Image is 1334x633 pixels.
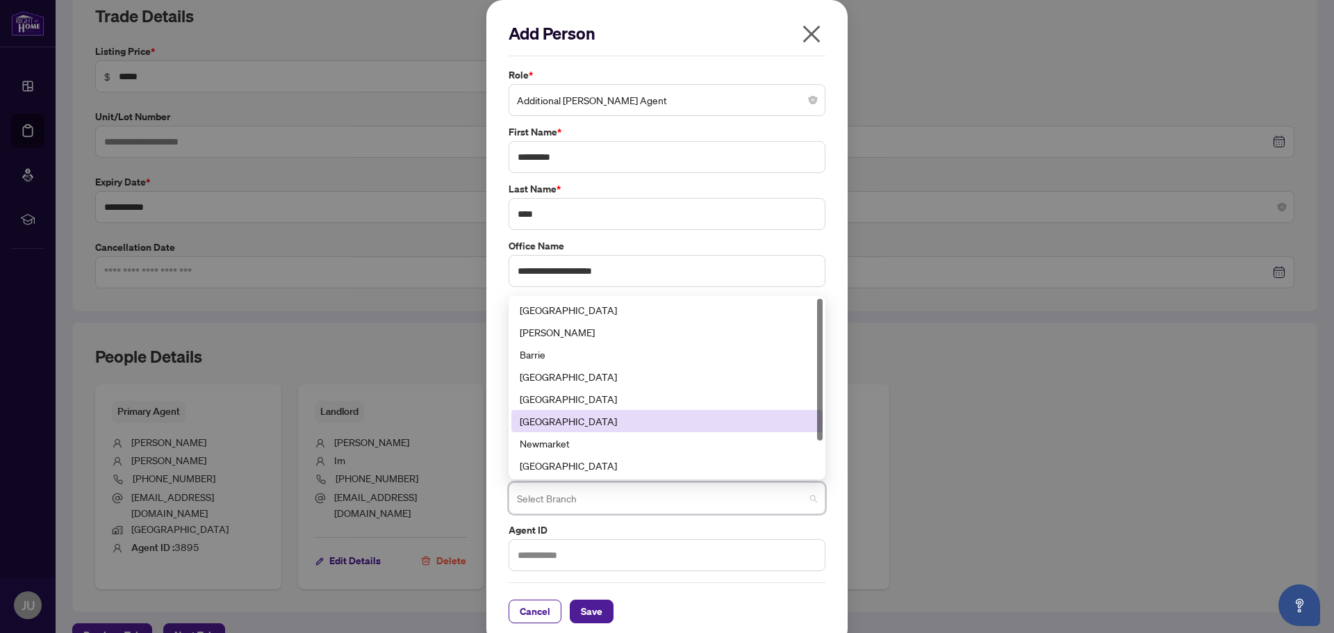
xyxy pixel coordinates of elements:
[509,67,825,83] label: Role
[520,302,814,318] div: [GEOGRAPHIC_DATA]
[509,600,561,623] button: Cancel
[509,181,825,197] label: Last Name
[511,388,823,410] div: Durham
[520,413,814,429] div: [GEOGRAPHIC_DATA]
[511,432,823,454] div: Newmarket
[520,600,550,623] span: Cancel
[809,96,817,104] span: close-circle
[520,347,814,362] div: Barrie
[520,436,814,451] div: Newmarket
[517,87,817,113] span: Additional RAHR Agent
[511,454,823,477] div: Ottawa
[511,410,823,432] div: Mississauga
[511,343,823,365] div: Barrie
[520,324,814,340] div: [PERSON_NAME]
[800,23,823,45] span: close
[509,523,825,538] label: Agent ID
[509,238,825,254] label: Office Name
[1278,584,1320,626] button: Open asap
[520,391,814,406] div: [GEOGRAPHIC_DATA]
[581,600,602,623] span: Save
[570,600,614,623] button: Save
[520,458,814,473] div: [GEOGRAPHIC_DATA]
[520,369,814,384] div: [GEOGRAPHIC_DATA]
[511,321,823,343] div: Vaughan
[511,299,823,321] div: Richmond Hill
[509,22,825,44] h2: Add Person
[509,295,825,311] label: Office Address
[509,124,825,140] label: First Name
[511,365,823,388] div: Burlington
